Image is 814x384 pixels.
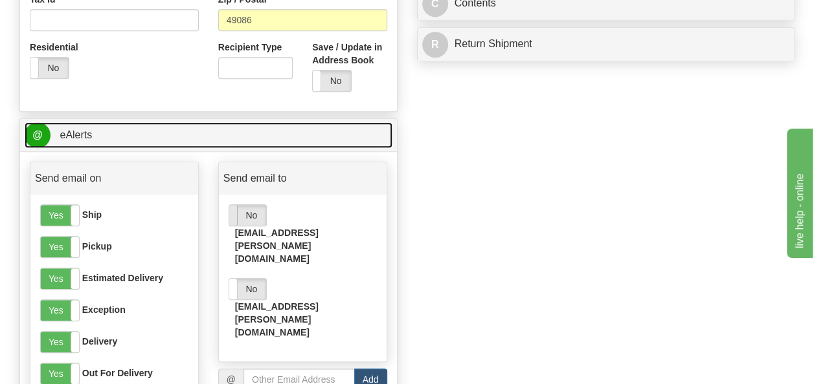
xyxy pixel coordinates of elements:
label: Residential [30,41,73,54]
label: Yes [41,237,79,257]
label: Pickup [82,240,112,253]
label: Out For Delivery [82,367,153,379]
span: eAlerts [60,129,92,140]
label: [EMAIL_ADDRESS][PERSON_NAME][DOMAIN_NAME] [235,300,377,339]
label: No [30,58,69,78]
label: Recipient Type [218,41,282,54]
label: Yes [41,205,79,226]
label: Yes [41,363,79,384]
a: Send email on [35,165,194,191]
a: Send email to [223,165,382,191]
label: No [229,279,266,299]
iframe: chat widget [784,126,813,258]
a: @ eAlerts [25,122,392,149]
span: @ [25,122,51,148]
label: Yes [41,268,79,289]
label: Delivery [82,335,117,348]
label: Exception [82,303,126,316]
label: Yes [41,300,79,321]
label: No [313,70,351,91]
a: RReturn Shipment [422,31,790,58]
label: Estimated Delivery [82,272,163,284]
div: live help - online [10,8,120,23]
span: R [422,32,448,58]
label: Save / Update in Address Book [312,41,387,67]
label: Yes [41,332,79,352]
label: Ship [82,208,102,221]
label: No [229,205,266,226]
label: [EMAIL_ADDRESS][PERSON_NAME][DOMAIN_NAME] [235,226,377,265]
